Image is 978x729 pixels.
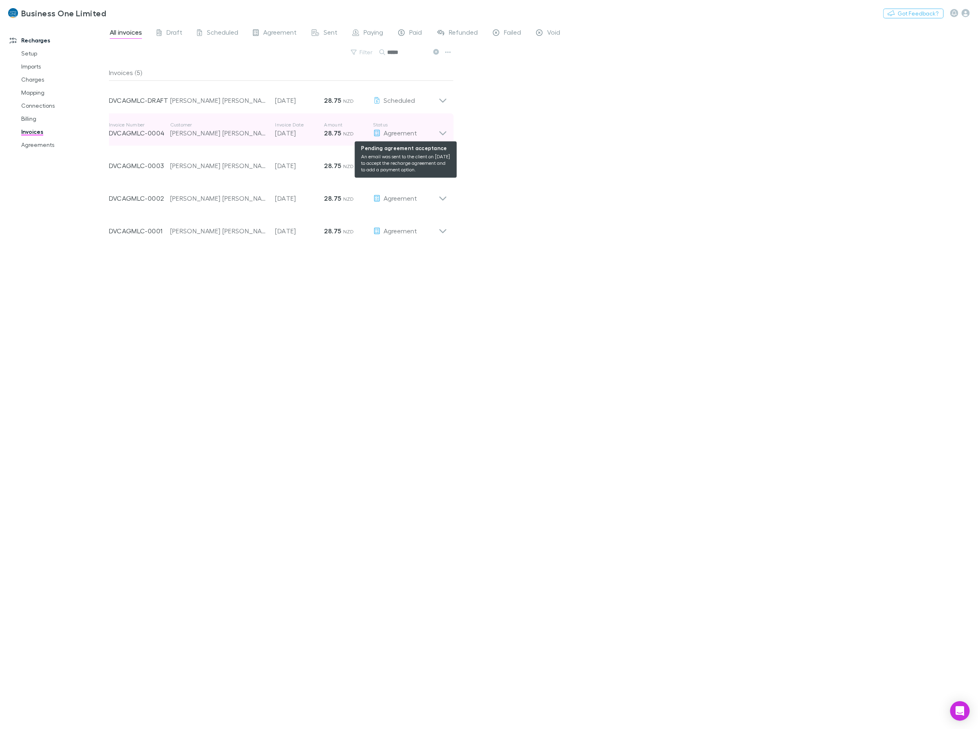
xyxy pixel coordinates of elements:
[170,193,267,203] div: [PERSON_NAME] [PERSON_NAME]
[343,196,354,202] span: NZD
[364,28,384,39] span: Paying
[373,122,439,128] p: Status
[384,227,417,235] span: Agreement
[13,73,115,86] a: Charges
[109,128,170,138] p: DVCAGMLC-0004
[3,3,111,23] a: Business One Limited
[13,99,115,112] a: Connections
[13,60,115,73] a: Imports
[8,8,18,18] img: Business One Limited's Logo
[504,28,521,39] span: Failed
[275,128,324,138] p: [DATE]
[950,701,970,721] div: Open Intercom Messenger
[343,131,354,137] span: NZD
[170,122,267,128] p: Customer
[102,211,454,244] div: DVCAGMLC-0001[PERSON_NAME] [PERSON_NAME][DATE]28.75 NZDAgreement
[324,28,338,39] span: Sent
[170,226,267,236] div: [PERSON_NAME] [PERSON_NAME]
[324,162,342,170] strong: 28.75
[13,125,115,138] a: Invoices
[102,113,454,146] div: Invoice NumberDVCAGMLC-0004Customer[PERSON_NAME] [PERSON_NAME]Invoice Date[DATE]Amount28.75 NZDSt...
[102,179,454,211] div: DVCAGMLC-0002[PERSON_NAME] [PERSON_NAME][DATE]28.75 NZDAgreement
[324,129,342,137] strong: 28.75
[275,95,324,105] p: [DATE]
[264,28,297,39] span: Agreement
[324,96,342,104] strong: 28.75
[13,86,115,99] a: Mapping
[109,95,170,105] p: DVCAGMLC-DRAFT
[384,96,415,104] span: Scheduled
[207,28,238,39] span: Scheduled
[343,163,354,169] span: NZD
[384,162,417,169] span: Agreement
[275,122,324,128] p: Invoice Date
[548,28,561,39] span: Void
[109,161,170,171] p: DVCAGMLC-0003
[166,28,182,39] span: Draft
[13,138,115,151] a: Agreements
[170,128,267,138] div: [PERSON_NAME] [PERSON_NAME]
[347,47,378,57] button: Filter
[343,98,354,104] span: NZD
[13,47,115,60] a: Setup
[102,146,454,179] div: DVCAGMLC-0003[PERSON_NAME] [PERSON_NAME][DATE]28.75 NZDAgreement
[21,8,106,18] h3: Business One Limited
[384,129,417,137] span: Agreement
[275,161,324,171] p: [DATE]
[883,9,944,18] button: Got Feedback?
[275,193,324,203] p: [DATE]
[170,161,267,171] div: [PERSON_NAME] [PERSON_NAME]
[13,112,115,125] a: Billing
[324,227,342,235] strong: 28.75
[109,226,170,236] p: DVCAGMLC-0001
[102,81,454,113] div: DVCAGMLC-DRAFT[PERSON_NAME] [PERSON_NAME][DATE]28.75 NZDScheduled
[384,194,417,202] span: Agreement
[275,226,324,236] p: [DATE]
[2,34,115,47] a: Recharges
[410,28,422,39] span: Paid
[170,95,267,105] div: [PERSON_NAME] [PERSON_NAME]
[324,194,342,202] strong: 28.75
[343,228,354,235] span: NZD
[324,122,373,128] p: Amount
[449,28,478,39] span: Refunded
[109,122,170,128] p: Invoice Number
[109,193,170,203] p: DVCAGMLC-0002
[110,28,142,39] span: All invoices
